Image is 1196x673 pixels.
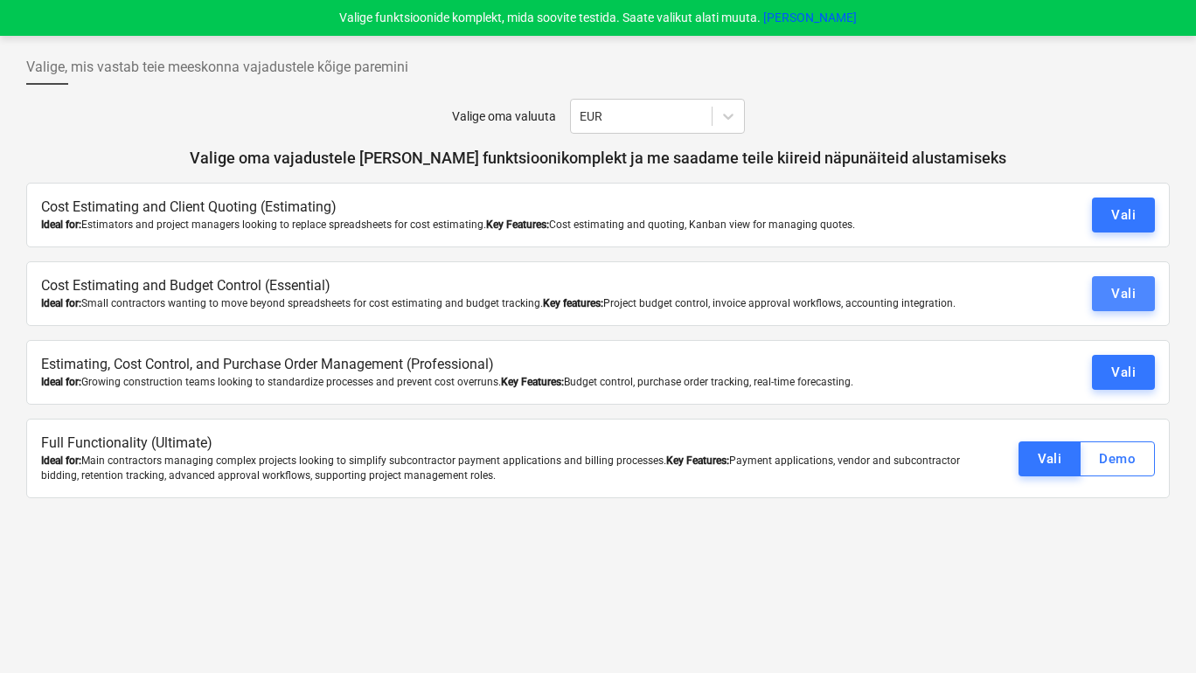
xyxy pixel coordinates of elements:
[41,355,970,375] p: Estimating, Cost Control, and Purchase Order Management (Professional)
[26,57,408,78] span: Valige, mis vastab teie meeskonna vajadustele kõige paremini
[763,9,857,27] button: [PERSON_NAME]
[41,376,81,388] b: Ideal for:
[26,148,1170,169] p: Valige oma vajadustele [PERSON_NAME] funktsioonikomplekt ja me saadame teile kiireid näpunäiteid ...
[41,297,81,309] b: Ideal for:
[41,454,970,483] div: Main contractors managing complex projects looking to simplify subcontractor payment applications...
[1019,441,1081,476] button: Vali
[41,198,970,218] p: Cost Estimating and Client Quoting (Estimating)
[1092,355,1155,390] button: Vali
[1109,589,1196,673] iframe: Chat Widget
[543,297,603,309] b: Key features:
[1099,448,1136,470] div: Demo
[1109,589,1196,673] div: Chat-widget
[452,108,556,126] p: Valige oma valuuta
[1111,282,1136,305] div: Vali
[41,454,81,467] b: Ideal for:
[1092,276,1155,311] button: Vali
[1092,198,1155,232] button: Vali
[486,219,549,231] b: Key Features:
[41,218,970,232] div: Estimators and project managers looking to replace spreadsheets for cost estimating. Cost estimat...
[501,376,564,388] b: Key Features:
[41,375,970,390] div: Growing construction teams looking to standardize processes and prevent cost overruns. Budget con...
[1080,441,1155,476] button: Demo
[41,434,970,454] p: Full Functionality (Ultimate)
[41,219,81,231] b: Ideal for:
[1111,204,1136,226] div: Vali
[41,276,970,296] p: Cost Estimating and Budget Control (Essential)
[339,9,857,27] p: Valige funktsioonide komplekt, mida soovite testida. Saate valikut alati muuta.
[666,454,729,467] b: Key Features:
[41,296,970,311] div: Small contractors wanting to move beyond spreadsheets for cost estimating and budget tracking. Pr...
[1038,448,1062,470] div: Vali
[1111,361,1136,384] div: Vali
